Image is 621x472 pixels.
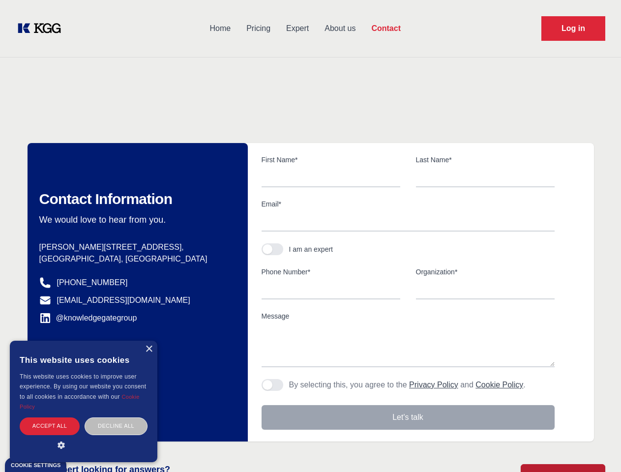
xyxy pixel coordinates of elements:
[39,190,232,208] h2: Contact Information
[262,267,400,277] label: Phone Number*
[202,16,238,41] a: Home
[238,16,278,41] a: Pricing
[409,381,458,389] a: Privacy Policy
[20,373,146,400] span: This website uses cookies to improve user experience. By using our website you consent to all coo...
[39,214,232,226] p: We would love to hear from you.
[262,199,555,209] label: Email*
[57,295,190,306] a: [EMAIL_ADDRESS][DOMAIN_NAME]
[262,405,555,430] button: Let's talk
[278,16,317,41] a: Expert
[262,155,400,165] label: First Name*
[262,311,555,321] label: Message
[39,253,232,265] p: [GEOGRAPHIC_DATA], [GEOGRAPHIC_DATA]
[16,21,69,36] a: KOL Knowledge Platform: Talk to Key External Experts (KEE)
[85,417,148,435] div: Decline all
[20,394,140,410] a: Cookie Policy
[416,155,555,165] label: Last Name*
[541,16,605,41] a: Request Demo
[20,417,80,435] div: Accept all
[57,277,128,289] a: [PHONE_NUMBER]
[317,16,363,41] a: About us
[20,348,148,372] div: This website uses cookies
[416,267,555,277] label: Organization*
[363,16,409,41] a: Contact
[475,381,523,389] a: Cookie Policy
[145,346,152,353] div: Close
[289,379,526,391] p: By selecting this, you agree to the and .
[39,312,137,324] a: @knowledgegategroup
[39,241,232,253] p: [PERSON_NAME][STREET_ADDRESS],
[11,463,60,468] div: Cookie settings
[289,244,333,254] div: I am an expert
[572,425,621,472] iframe: Chat Widget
